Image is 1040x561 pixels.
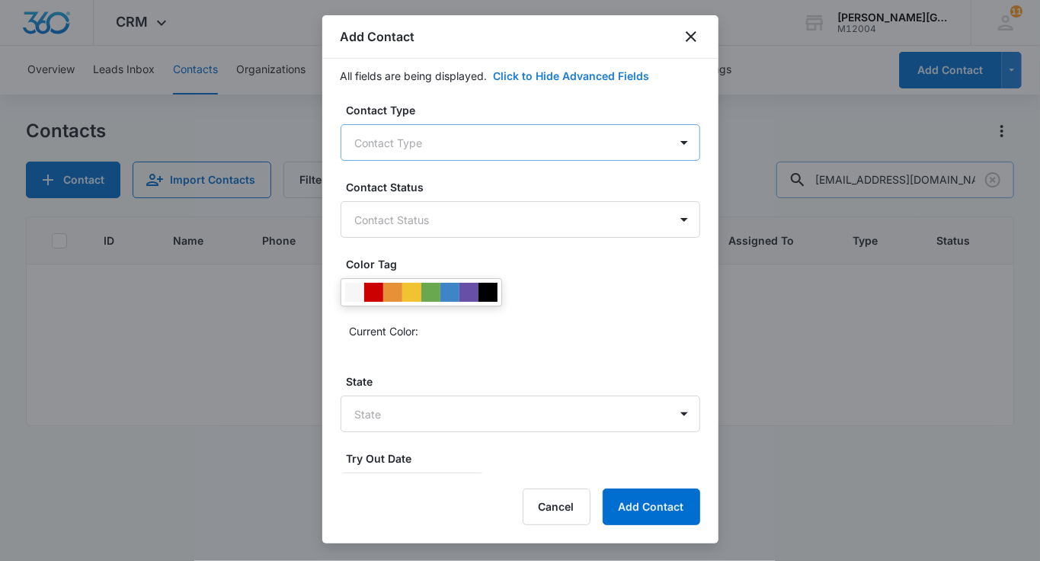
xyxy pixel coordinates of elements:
[347,373,706,389] label: State
[347,256,706,272] label: Color Tag
[364,283,383,302] div: #CC0000
[402,283,421,302] div: #f1c232
[459,283,478,302] div: #674ea7
[347,102,706,118] label: Contact Type
[347,179,706,195] label: Contact Status
[345,283,364,302] div: #F6F6F6
[478,283,498,302] div: #000000
[341,68,488,84] p: All fields are being displayed.
[347,450,706,466] label: Try Out Date
[341,27,415,46] h1: Add Contact
[383,283,402,302] div: #e69138
[494,68,650,84] button: Click to Hide Advanced Fields
[350,323,419,339] p: Current Color:
[682,27,700,46] button: close
[603,489,700,525] button: Add Contact
[421,283,440,302] div: #6aa84f
[440,283,459,302] div: #3d85c6
[523,489,590,525] button: Cancel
